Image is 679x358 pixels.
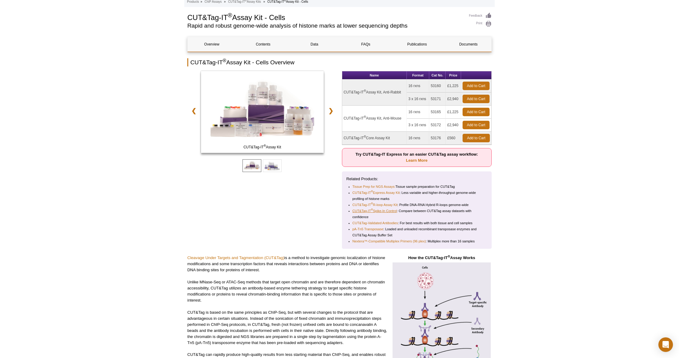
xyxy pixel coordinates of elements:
[463,95,490,103] a: Add to Cart
[187,12,463,22] h1: CUT&Tag-IT Assay Kit - Cells
[353,238,482,244] li: : Multiplex more than 16 samples
[444,37,493,52] a: Documents
[364,89,366,93] sup: ®
[407,106,429,119] td: 16 rxns
[353,208,482,220] li: : Compare between CUT&Tag assay datasets with confidence
[187,58,492,66] h2: CUT&Tag-IT Assay Kit - Cells Overview
[353,190,482,202] li: : Less variable and higher-throughput genome-wide profiling of histone marks
[658,337,673,352] div: Open Intercom Messenger
[446,93,461,106] td: £2,940
[187,23,463,29] h2: Rapid and robust genome-wide analysis of histone marks at lower sequencing depths
[446,71,461,79] th: Price
[429,93,446,106] td: 53171
[346,176,487,182] p: Related Products:
[201,71,324,153] img: CUT&Tag-IT Assay Kit
[407,132,429,145] td: 16 rxns
[393,37,441,52] a: Publications
[429,119,446,132] td: 53172
[228,12,232,19] sup: ®
[371,190,373,193] sup: ®
[364,115,366,119] sup: ®
[187,255,387,273] p: is a method to investigate genomic localization of histone modifications and some transcription f...
[446,119,461,132] td: £2,940
[463,121,490,129] a: Add to Cart
[446,106,461,119] td: £1,225
[342,106,407,132] td: CUT&Tag-IT Assay Kit, Anti-Mouse
[353,220,398,226] a: CUT&Tag-Validated Antibodies
[342,132,407,145] td: CUT&Tag-IT Core Assay Kit
[371,202,373,205] sup: ®
[187,279,387,303] p: Unlike MNase-Seq or ATAC-Seq methods that target open chromatin and are therefore dependent on ch...
[353,184,396,190] a: Tissue Prep for NGS Assays:
[353,226,482,238] li: : Loaded and unloaded recombinant transposase enzymes and CUT&Tag Assay Buffer Set
[223,58,226,63] sup: ®
[446,132,461,145] td: £560
[429,71,446,79] th: Cat No.
[342,71,407,79] th: Name
[463,134,490,142] a: Add to Cart
[353,184,482,190] li: Tissue sample preparation for CUT&Tag
[187,309,387,346] p: CUT&Tag is based on the same principles as ChIP-Seq, but with several changes to the protocol tha...
[407,71,429,79] th: Format
[448,255,450,258] sup: ®
[406,158,427,163] a: Learn More
[364,135,366,138] sup: ®
[407,79,429,93] td: 16 rxns
[353,226,383,232] a: pA-Tn5 Transposase
[371,208,373,211] sup: ®
[429,106,446,119] td: 53165
[429,132,446,145] td: 53176
[239,37,287,52] a: Contents
[187,104,200,118] a: ❮
[353,190,400,196] a: CUT&Tag-IT®Express Assay Kit
[408,255,475,260] strong: How the CUT&Tag-IT Assay Works
[353,202,398,208] a: CUT&Tag-IT®R-loop Assay Kit
[463,82,490,90] a: Add to Cart
[290,37,339,52] a: Data
[353,238,426,244] a: Nextera™-Compatible Multiplex Primers (96 plex)
[463,108,490,116] a: Add to Cart
[356,152,478,163] strong: Try CUT&Tag-IT Express for an easier CUT&Tag assay workflow:
[429,79,446,93] td: 53160
[264,144,266,147] sup: ®
[407,93,429,106] td: 3 x 16 rxns
[202,144,322,150] span: CUT&Tag-IT Assay Kit
[407,119,429,132] td: 3 x 16 rxns
[342,79,407,106] td: CUT&Tag-IT Assay Kit, Anti-Rabbit
[469,12,492,19] a: Feedback
[446,79,461,93] td: £1,225
[342,37,390,52] a: FAQs
[353,208,397,214] a: CUT&Tag-IT®Spike-In Control
[188,37,236,52] a: Overview
[324,104,337,118] a: ❯
[469,21,492,27] a: Print
[201,71,324,155] a: CUT&Tag-IT Assay Kit
[353,202,482,208] li: : Profile DNA-RNA Hybrid R-loops genome-wide
[353,220,482,226] li: : For best results with both tissue and cell samples
[187,255,284,260] a: Cleavage Under Targets and Tagmentation (CUT&Tag)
